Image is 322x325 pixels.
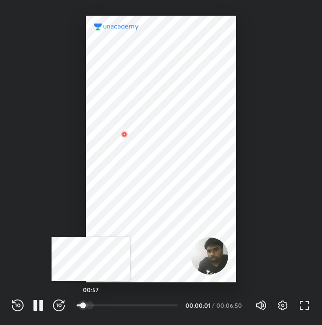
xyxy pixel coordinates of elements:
div: 00:06:50 [216,302,243,308]
img: wMgqJGBwKWe8AAAAABJRU5ErkJggg== [118,128,130,140]
div: / [212,302,215,308]
div: 00:00:01 [186,302,210,308]
img: logo.2a7e12a2.svg [94,24,139,30]
h5: 00:57 [83,287,99,293]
